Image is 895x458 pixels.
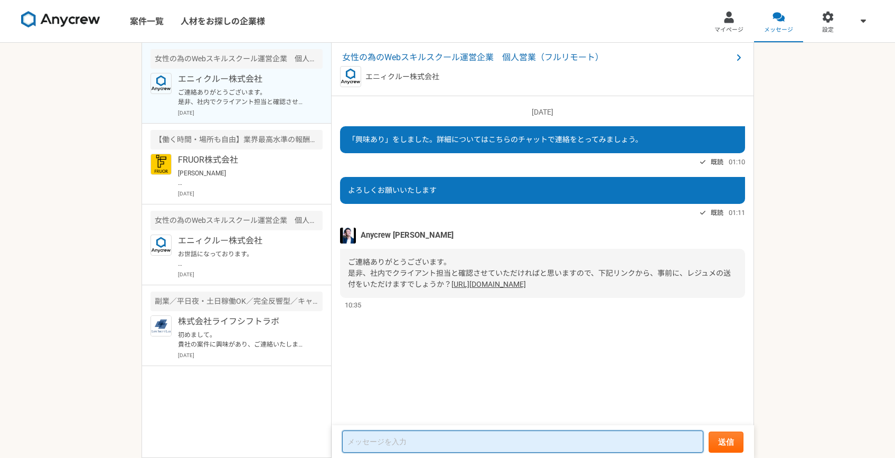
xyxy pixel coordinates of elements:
[178,169,308,188] p: [PERSON_NAME] お世話になっております。 予約いたしました。 当日はよろしくお願いいたします。 [PERSON_NAME]
[361,229,454,241] span: Anycrew [PERSON_NAME]
[340,107,745,118] p: [DATE]
[714,26,743,34] span: マイページ
[17,17,25,25] img: logo_orange.svg
[36,62,44,71] img: tab_domain_overview_orange.svg
[150,130,323,149] div: 【働く時間・場所も自由】業界最高水準の報酬率を誇るキャリアアドバイザーを募集！
[340,228,356,244] img: S__5267474.jpg
[365,71,439,82] p: エニィクルー株式会社
[30,17,52,25] div: v 4.0.25
[178,249,308,268] p: お世話になっております。 もしよろしければ、再度お話伺いたく思っているのですが、いかがでしょうか？ お忙しい中で大変恐縮ですが、よろしくお願いいたします。
[178,88,308,107] p: ご連絡ありがとうございます。 是非、社内でクライアント担当と確認させていただければと思いますので、下記リンクから、事前に、レジュメの送付をいただけますでしょうか？ [URL][DOMAIN_NAME]
[345,300,361,310] span: 10:35
[178,330,308,349] p: 初めまして。 貴社の案件に興味があり、ご連絡いたしました。 就活時から「教育」に興味が生まれ、新卒からは業務委託で英会話スクールの営業に従事してきました。 他にもスクール関係の営業経験もあり、そ...
[150,49,323,69] div: 女性の為のWebスキルスクール運営企業 個人営業（フルリモート）
[764,26,793,34] span: メッセージ
[27,27,122,37] div: ドメイン: [DOMAIN_NAME]
[123,63,170,70] div: キーワード流入
[711,207,723,219] span: 既読
[150,315,172,337] img: %E7%B8%A6%E7%B5%84%E3%81%BF_%E3%83%88%E3%83%AA%E3%83%9F%E3%83%B3%E3%82%AF%E3%82%99%E7%94%A8%E4%BD...
[178,190,323,198] p: [DATE]
[178,73,308,86] p: エニィクルー株式会社
[709,432,743,453] button: 送信
[150,154,172,175] img: FRUOR%E3%83%AD%E3%82%B3%E3%82%99.png
[17,27,25,37] img: website_grey.svg
[348,258,731,288] span: ご連絡ありがとうございます。 是非、社内でクライアント担当と確認させていただければと思いますので、下記リンクから、事前に、レジュメの送付をいただけますでしょうか？
[178,235,308,247] p: エニィクルー株式会社
[178,315,308,328] p: 株式会社ライフシフトラボ
[150,292,323,311] div: 副業／平日夜・土日稼働OK／完全反響型／キャリアスクールの説明会担当者
[178,351,323,359] p: [DATE]
[21,11,100,28] img: 8DqYSo04kwAAAAASUVORK5CYII=
[822,26,834,34] span: 設定
[451,280,526,288] a: [URL][DOMAIN_NAME]
[342,51,732,64] span: 女性の為のWebスキルスクール運営企業 個人営業（フルリモート）
[348,186,437,194] span: よろしくお願いいたします
[111,62,119,71] img: tab_keywords_by_traffic_grey.svg
[178,154,308,166] p: FRUOR株式会社
[178,109,323,117] p: [DATE]
[340,66,361,87] img: logo_text_blue_01.png
[348,135,643,144] span: 「興味あり」をしました。詳細についてはこちらのチャットで連絡をとってみましょう。
[48,63,88,70] div: ドメイン概要
[150,235,172,256] img: logo_text_blue_01.png
[150,211,323,230] div: 女性の為のWebスキルスクール運営企業 個人営業
[729,157,745,167] span: 01:10
[711,156,723,169] span: 既読
[178,270,323,278] p: [DATE]
[729,208,745,218] span: 01:11
[150,73,172,94] img: logo_text_blue_01.png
